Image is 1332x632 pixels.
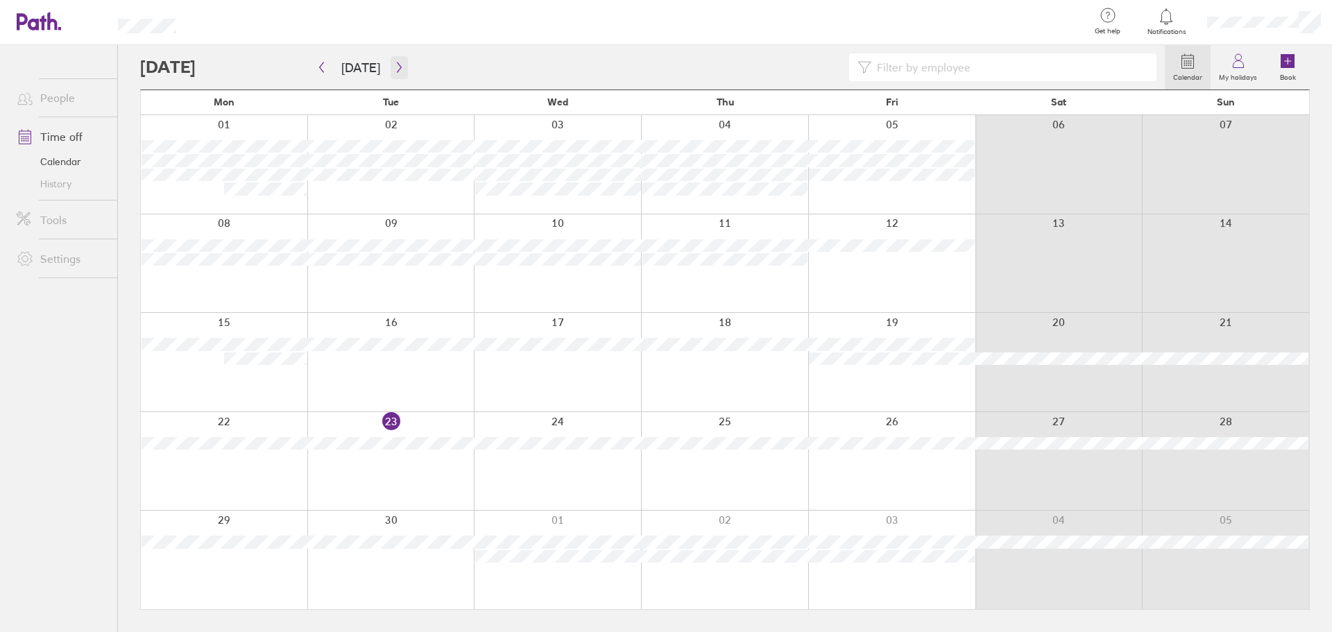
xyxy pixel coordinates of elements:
[1165,69,1211,82] label: Calendar
[1165,45,1211,89] a: Calendar
[6,84,117,112] a: People
[717,96,734,108] span: Thu
[1211,69,1265,82] label: My holidays
[214,96,234,108] span: Mon
[1211,45,1265,89] a: My holidays
[1217,96,1235,108] span: Sun
[1051,96,1066,108] span: Sat
[1265,45,1310,89] a: Book
[1144,28,1189,36] span: Notifications
[6,151,117,173] a: Calendar
[383,96,399,108] span: Tue
[1272,69,1304,82] label: Book
[330,56,391,79] button: [DATE]
[6,173,117,195] a: History
[871,54,1148,80] input: Filter by employee
[547,96,568,108] span: Wed
[6,206,117,234] a: Tools
[1085,27,1130,35] span: Get help
[1144,7,1189,36] a: Notifications
[886,96,898,108] span: Fri
[6,123,117,151] a: Time off
[6,245,117,273] a: Settings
